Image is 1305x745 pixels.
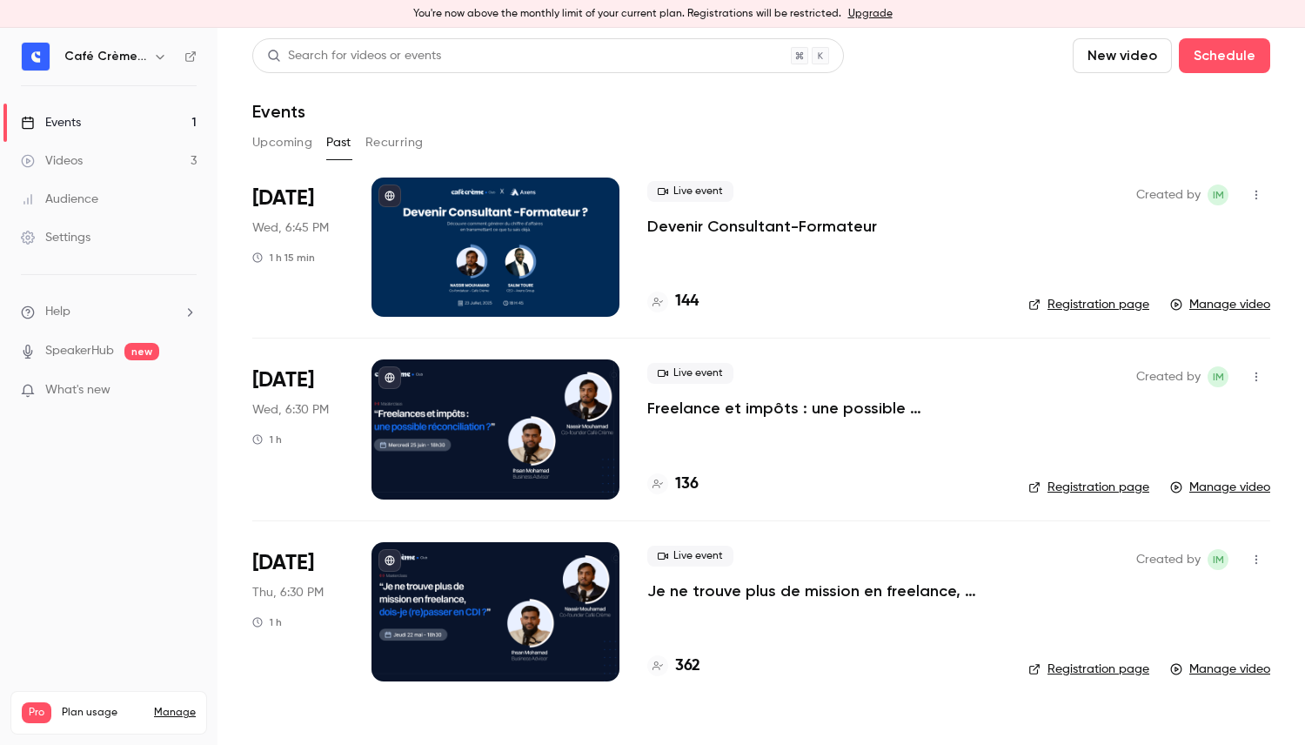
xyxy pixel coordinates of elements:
span: [DATE] [252,185,314,212]
a: SpeakerHub [45,342,114,360]
h4: 362 [675,654,700,678]
div: Videos [21,152,83,170]
button: Schedule [1179,38,1270,73]
span: Ihsan MOHAMAD [1208,549,1228,570]
span: Thu, 6:30 PM [252,584,324,601]
span: Wed, 6:30 PM [252,401,329,419]
h1: Events [252,101,305,122]
a: Manage video [1170,479,1270,496]
span: IM [1213,185,1224,205]
span: Help [45,303,70,321]
a: 144 [647,290,699,313]
h4: 136 [675,473,699,496]
a: 362 [647,654,700,678]
div: Events [21,114,81,131]
span: Live event [647,181,733,202]
div: 1 h 15 min [252,251,315,265]
div: May 22 Thu, 6:30 PM (Europe/Paris) [252,542,344,681]
span: new [124,343,159,360]
a: Manage video [1170,296,1270,313]
img: Café Crème Club [22,43,50,70]
div: 1 h [252,615,282,629]
div: Search for videos or events [267,47,441,65]
a: Je ne trouve plus de mission en freelance, dois-je (re)passer en CDI ? [MASTERCLASS] [647,581,1000,601]
button: Upcoming [252,129,312,157]
span: Created by [1136,549,1201,570]
div: Audience [21,191,98,208]
span: Ihsan MOHAMAD [1208,366,1228,387]
span: What's new [45,381,110,399]
button: New video [1073,38,1172,73]
span: Plan usage [62,706,144,720]
a: Registration page [1028,296,1149,313]
span: Live event [647,363,733,384]
span: [DATE] [252,549,314,577]
a: Registration page [1028,479,1149,496]
span: Pro [22,702,51,723]
div: 1 h [252,433,282,446]
div: Settings [21,229,90,246]
h4: 144 [675,290,699,313]
button: Recurring [365,129,424,157]
div: Jun 25 Wed, 6:30 PM (Europe/Paris) [252,359,344,499]
span: Created by [1136,185,1201,205]
span: IM [1213,366,1224,387]
button: Past [326,129,351,157]
span: Wed, 6:45 PM [252,219,329,237]
a: Freelance et impôts : une possible réconciliation ? [MASTERCLASS] [647,398,1000,419]
span: Ihsan MOHAMAD [1208,185,1228,205]
a: Registration page [1028,661,1149,678]
span: [DATE] [252,366,314,394]
h6: Café Crème Club [64,48,146,65]
span: Live event [647,546,733,567]
div: Jul 23 Wed, 6:45 PM (Europe/Paris) [252,178,344,317]
a: 136 [647,473,699,496]
iframe: Noticeable Trigger [176,383,197,399]
a: Upgrade [848,7,893,21]
a: Devenir Consultant-Formateur [647,216,877,237]
a: Manage [154,706,196,720]
li: help-dropdown-opener [21,303,197,321]
span: IM [1213,549,1224,570]
a: Manage video [1170,661,1270,678]
span: Created by [1136,366,1201,387]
